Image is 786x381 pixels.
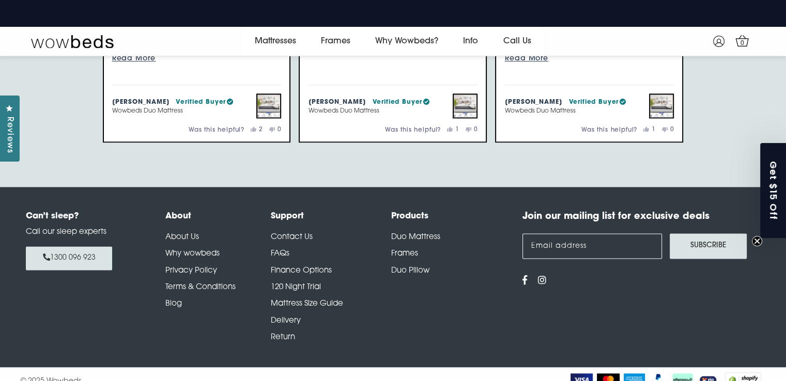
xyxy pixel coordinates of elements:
[271,233,313,241] a: Contact Us
[522,210,760,224] h4: Join our mailing list for exclusive deals
[26,246,112,269] a: 1300 096 923
[504,99,562,105] strong: [PERSON_NAME]
[447,126,459,133] button: 1
[271,267,332,275] a: Finance Options
[451,27,490,56] a: Info
[737,38,748,49] span: 0
[271,300,343,308] a: Mattress Size Guide
[752,236,762,246] button: Close teaser
[391,233,440,241] a: Duo Mattress
[165,210,270,223] h4: About
[466,126,478,133] button: 0
[453,93,477,118] a: View Wowbeds Duo Mattress
[760,143,786,238] div: Get $15 OffClose teaser
[165,283,236,291] a: Terms & Conditions
[643,126,656,133] button: 1
[165,250,220,258] a: Why wowbeds
[385,127,441,133] span: Was this helpful?
[767,161,780,220] span: Get $15 Off
[490,27,543,56] a: Call Us
[271,250,289,258] a: FAQs
[165,267,217,275] a: Privacy Policy
[271,283,321,291] a: 120 Night Trial
[391,250,418,258] a: Frames
[271,334,295,341] a: Return
[372,98,429,107] div: Verified Buyer
[568,98,626,107] div: Verified Buyer
[538,277,547,286] a: View us on Instagram - opens in a new tab
[391,210,512,223] h4: Products
[522,277,528,286] a: View us on Facebook - opens in a new tab
[308,99,366,105] strong: [PERSON_NAME]
[504,52,674,65] button: Read More
[176,98,233,107] div: Verified Buyer
[363,27,451,56] a: Why Wowbeds?
[522,233,662,259] input: Email address
[26,210,140,223] h4: Can’t sleep?
[242,27,309,56] a: Mattresses
[112,52,282,65] button: Read More
[504,107,626,115] p: Wowbeds Duo Mattress
[251,126,263,133] button: 2
[165,300,182,308] a: Blog
[733,31,751,50] a: 0
[504,55,548,62] span: Read More
[31,34,114,49] img: Wow Beds Logo
[271,210,391,223] h4: Support
[271,317,301,325] a: Delivery
[189,127,244,133] span: Was this helpful?
[269,126,282,133] button: 0
[112,55,156,62] span: Read More
[26,227,140,239] p: Call our sleep experts
[670,233,747,259] button: Subscribe
[3,117,16,153] span: Reviews
[309,27,363,56] a: Frames
[391,267,429,275] a: Duo Pillow
[581,127,637,133] span: Was this helpful?
[308,107,429,115] p: Wowbeds Duo Mattress
[256,93,281,118] a: View Wowbeds Duo Mattress
[649,93,674,118] a: View Wowbeds Duo Mattress
[662,126,674,133] button: 0
[165,233,199,241] a: About Us
[112,107,234,115] p: Wowbeds Duo Mattress
[112,99,170,105] strong: [PERSON_NAME]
